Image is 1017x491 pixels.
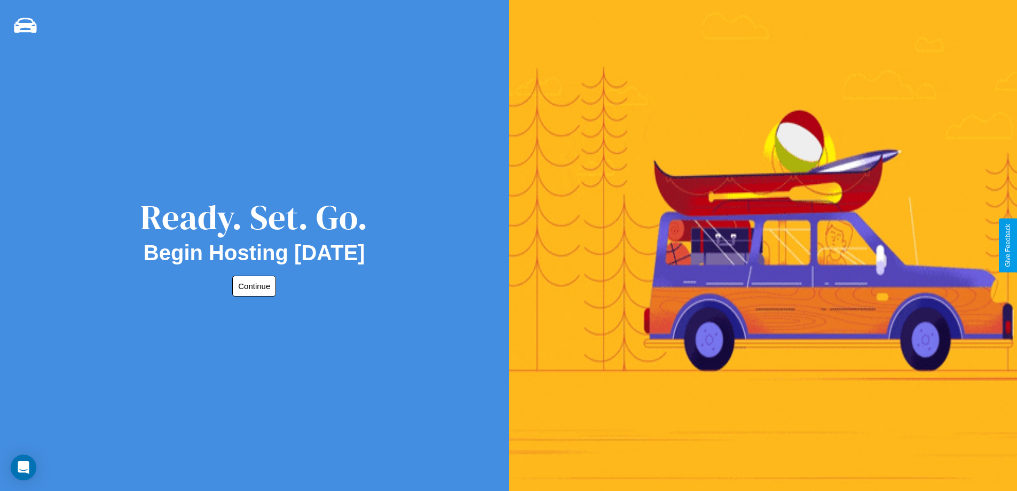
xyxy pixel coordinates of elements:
button: Continue [232,276,276,297]
h2: Begin Hosting [DATE] [144,241,365,265]
div: Open Intercom Messenger [11,455,36,480]
div: Ready. Set. Go. [140,193,368,241]
div: Give Feedback [1004,224,1012,267]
